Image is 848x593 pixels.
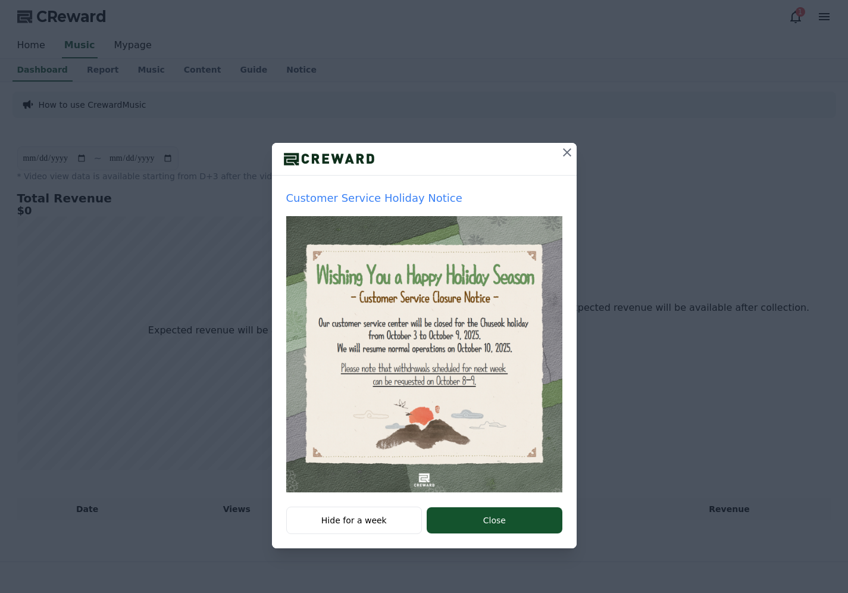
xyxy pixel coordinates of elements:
img: logo [272,150,386,168]
a: Customer Service Holiday Notice [286,190,562,492]
button: Hide for a week [286,507,423,534]
button: Close [427,507,562,533]
p: Customer Service Holiday Notice [286,190,562,207]
img: popup thumbnail [286,216,562,492]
